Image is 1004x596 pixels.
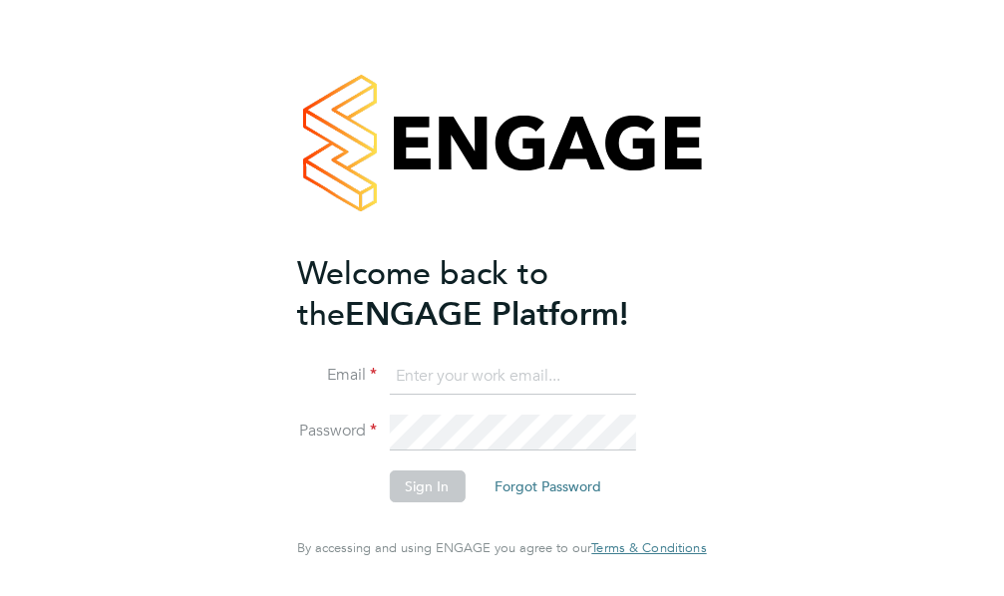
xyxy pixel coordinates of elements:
[591,539,706,556] span: Terms & Conditions
[389,359,635,395] input: Enter your work email...
[297,253,686,335] h2: ENGAGE Platform!
[297,365,377,386] label: Email
[479,470,617,502] button: Forgot Password
[297,539,706,556] span: By accessing and using ENGAGE you agree to our
[297,254,548,334] span: Welcome back to the
[591,540,706,556] a: Terms & Conditions
[389,470,465,502] button: Sign In
[297,421,377,442] label: Password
